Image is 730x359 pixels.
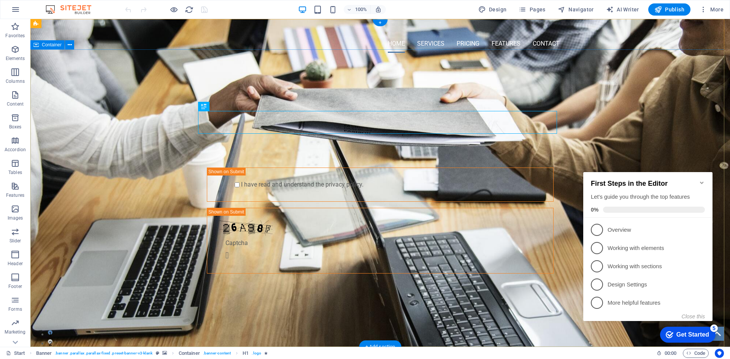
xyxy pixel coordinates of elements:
[3,131,132,150] li: More helpful features
[6,55,25,62] p: Elements
[55,349,152,358] span: . banner .parallax .parallax-fixed .preset-banner-v3-klank
[715,349,724,358] button: Usercentrics
[102,151,125,157] button: Close this
[603,3,642,16] button: AI Writer
[185,5,194,14] i: Reload page
[8,169,22,176] p: Tables
[264,351,268,355] i: Element contains an animation
[375,6,382,13] i: On resize automatically adjust zoom level to fit chosen device.
[27,64,119,72] p: Overview
[10,238,21,244] p: Slider
[5,147,26,153] p: Accordion
[475,3,510,16] div: Design (Ctrl+Alt+Y)
[252,349,261,358] span: . logo
[8,215,23,221] p: Images
[6,349,25,358] a: Click to cancel selection. Double-click to open Pages
[648,3,690,16] button: Publish
[697,3,727,16] button: More
[3,77,132,95] li: Working with elements
[344,5,371,14] button: 100%
[243,349,249,358] span: Click to select. Double-click to edit
[8,283,22,289] p: Footer
[80,164,135,180] div: Get Started 5 items remaining, 0% complete
[475,3,510,16] button: Design
[519,6,545,13] span: Pages
[700,6,724,13] span: More
[478,6,507,13] span: Design
[6,192,24,198] p: Features
[665,349,676,358] span: 00 00
[27,119,119,127] p: Design Settings
[355,5,367,14] h6: 100%
[606,6,639,13] span: AI Writer
[5,33,25,39] p: Favorites
[373,19,387,26] div: +
[683,349,709,358] button: Code
[27,82,119,90] p: Working with elements
[11,17,125,25] h2: First Steps in the Editor
[555,3,597,16] button: Navigator
[6,78,25,84] p: Columns
[359,340,401,353] div: + Add section
[119,17,125,24] div: Minimize checklist
[8,306,22,312] p: Forms
[169,5,178,14] button: Click here to leave preview mode and continue editing
[8,261,23,267] p: Header
[516,3,548,16] button: Pages
[27,100,119,108] p: Working with sections
[42,43,62,47] span: Container
[3,95,132,113] li: Working with sections
[3,113,132,131] li: Design Settings
[27,137,119,145] p: More helpful features
[9,124,22,130] p: Boxes
[203,349,231,358] span: . banner-content
[11,31,125,39] div: Let's guide you through the top features
[5,329,25,335] p: Marketing
[7,101,24,107] p: Content
[36,349,52,358] span: Click to select. Double-click to edit
[17,311,22,316] button: 1
[36,349,268,358] nav: breadcrumb
[558,6,594,13] span: Navigator
[11,44,23,51] span: 0%
[96,169,129,176] div: Get Started
[654,6,684,13] span: Publish
[670,350,671,356] span: :
[686,349,705,358] span: Code
[17,320,22,325] button: 2
[156,351,159,355] i: This element is a customizable preset
[130,162,138,170] div: 5
[657,349,677,358] h6: Session time
[184,5,194,14] button: reload
[162,351,167,355] i: This element contains a background
[179,349,200,358] span: Click to select. Double-click to edit
[3,59,132,77] li: Overview
[44,5,101,14] img: Editor Logo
